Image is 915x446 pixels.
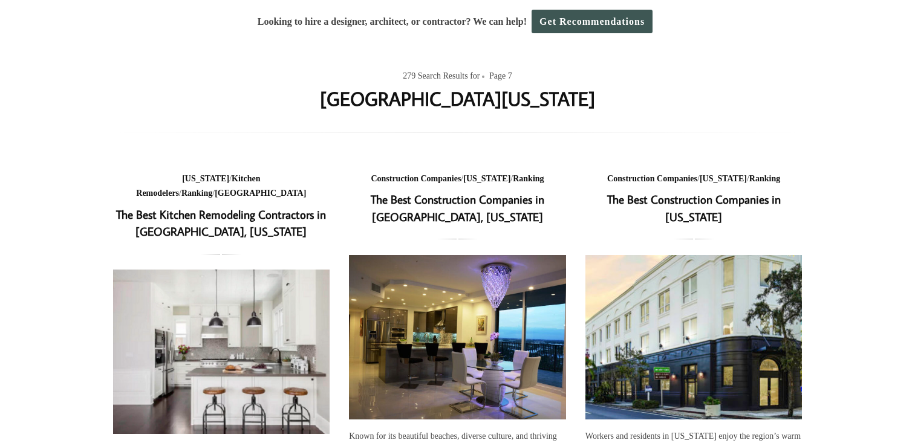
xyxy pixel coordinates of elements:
[113,172,330,201] div: / / /
[463,174,510,183] a: [US_STATE]
[585,172,803,187] div: / /
[607,192,781,224] a: The Best Construction Companies in [US_STATE]
[116,207,326,239] a: The Best Kitchen Remodeling Contractors in [GEOGRAPHIC_DATA], [US_STATE]
[349,255,566,419] a: The Best Construction Companies in [GEOGRAPHIC_DATA], [US_STATE]
[113,270,330,434] a: The Best Kitchen Remodeling Contractors in [GEOGRAPHIC_DATA], [US_STATE]
[320,84,595,113] h1: [GEOGRAPHIC_DATA][US_STATE]
[532,10,653,33] a: Get Recommendations
[700,174,747,183] a: [US_STATE]
[513,174,544,183] a: Ranking
[749,174,780,183] a: Ranking
[371,192,544,224] a: The Best Construction Companies in [GEOGRAPHIC_DATA], [US_STATE]
[403,69,487,84] span: 279 Search Results for
[371,174,461,183] a: Construction Companies
[136,174,260,198] a: Kitchen Remodelers
[489,69,512,84] span: Page 7
[607,174,697,183] a: Construction Companies
[181,189,212,198] a: Ranking
[349,172,566,187] div: / /
[585,255,803,419] a: The Best Construction Companies in [US_STATE]
[182,174,229,183] a: [US_STATE]
[215,189,306,198] a: [GEOGRAPHIC_DATA]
